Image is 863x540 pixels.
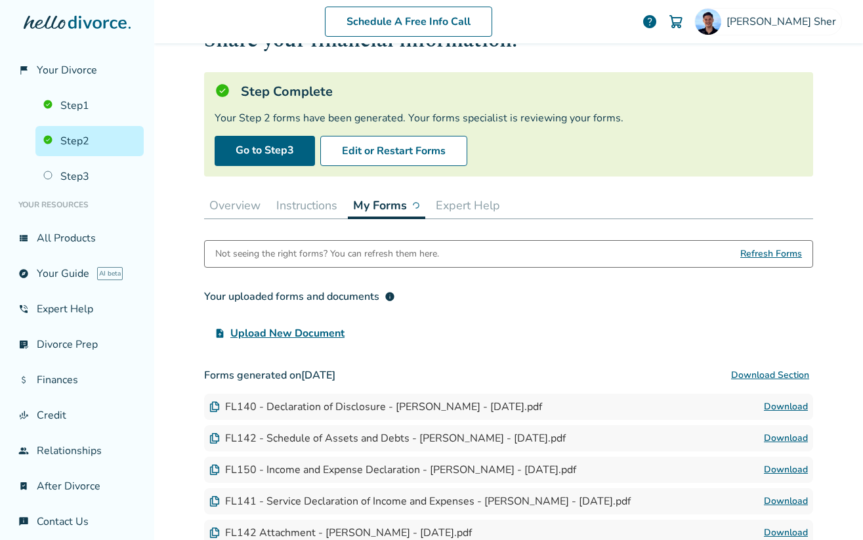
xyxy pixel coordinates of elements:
img: Cart [668,14,684,30]
li: Your Resources [11,192,144,218]
a: flag_2Your Divorce [11,55,144,85]
img: Omar Sher [695,9,721,35]
a: Download [764,399,808,415]
a: Download [764,462,808,478]
span: Upload New Document [230,325,345,341]
span: view_list [18,233,29,243]
div: FL150 - Income and Expense Declaration - [PERSON_NAME] - [DATE].pdf [209,463,576,477]
div: FL141 - Service Declaration of Income and Expenses - [PERSON_NAME] - [DATE].pdf [209,494,631,509]
span: finance_mode [18,410,29,421]
a: bookmark_checkAfter Divorce [11,471,144,501]
a: Step2 [35,126,144,156]
a: phone_in_talkExpert Help [11,294,144,324]
img: Document [209,496,220,507]
span: bookmark_check [18,481,29,491]
a: Schedule A Free Info Call [325,7,492,37]
a: view_listAll Products [11,223,144,253]
button: My Forms [348,192,425,219]
button: Overview [204,192,266,218]
span: [PERSON_NAME] Sher [726,14,841,29]
a: Go to Step3 [215,136,315,166]
span: info [385,291,395,302]
a: Download [764,430,808,446]
div: FL142 - Schedule of Assets and Debts - [PERSON_NAME] - [DATE].pdf [209,431,566,446]
span: AI beta [97,267,123,280]
a: exploreYour GuideAI beta [11,259,144,289]
span: phone_in_talk [18,304,29,314]
div: Not seeing the right forms? You can refresh them here. [215,241,439,267]
iframe: Chat Widget [797,477,863,540]
button: Instructions [271,192,343,218]
img: Document [209,465,220,475]
div: Your Step 2 forms have been generated. Your forms specialist is reviewing your forms. [215,111,803,125]
span: group [18,446,29,456]
img: ... [412,201,420,209]
span: flag_2 [18,65,29,75]
a: help [642,14,658,30]
h3: Forms generated on [DATE] [204,362,813,388]
span: Your Divorce [37,63,97,77]
a: Step3 [35,161,144,192]
span: chat_info [18,516,29,527]
img: Document [209,402,220,412]
a: attach_moneyFinances [11,365,144,395]
a: list_alt_checkDivorce Prep [11,329,144,360]
button: Edit or Restart Forms [320,136,467,166]
button: Download Section [727,362,813,388]
a: chat_infoContact Us [11,507,144,537]
button: Expert Help [431,192,505,218]
h5: Step Complete [241,83,333,100]
a: Download [764,493,808,509]
a: finance_modeCredit [11,400,144,430]
img: Document [209,528,220,538]
span: list_alt_check [18,339,29,350]
div: FL140 - Declaration of Disclosure - [PERSON_NAME] - [DATE].pdf [209,400,542,414]
span: explore [18,268,29,279]
img: Document [209,433,220,444]
a: groupRelationships [11,436,144,466]
span: upload_file [215,328,225,339]
span: Refresh Forms [740,241,802,267]
span: attach_money [18,375,29,385]
div: Your uploaded forms and documents [204,289,395,304]
a: Step1 [35,91,144,121]
div: FL142 Attachment - [PERSON_NAME] - [DATE].pdf [209,526,472,540]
